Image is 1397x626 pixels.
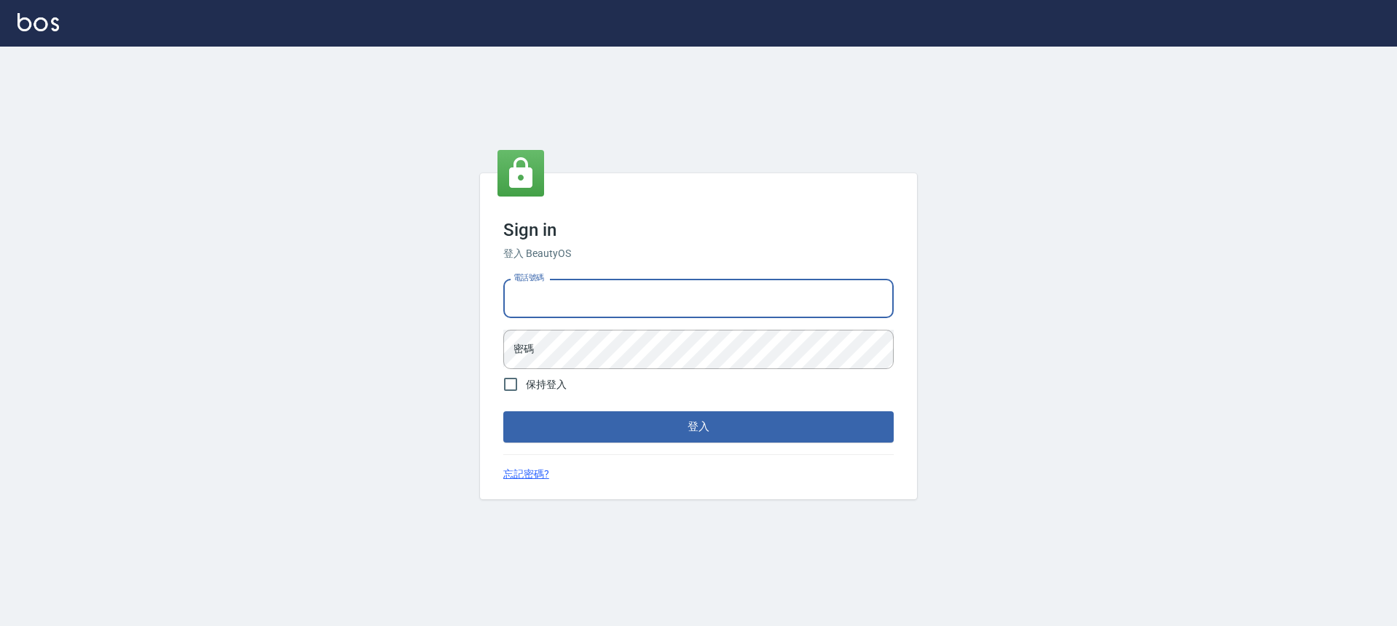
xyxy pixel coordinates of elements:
button: 登入 [503,411,894,442]
h6: 登入 BeautyOS [503,246,894,261]
img: Logo [17,13,59,31]
h3: Sign in [503,220,894,240]
a: 忘記密碼? [503,467,549,482]
label: 電話號碼 [513,272,544,283]
span: 保持登入 [526,377,567,392]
